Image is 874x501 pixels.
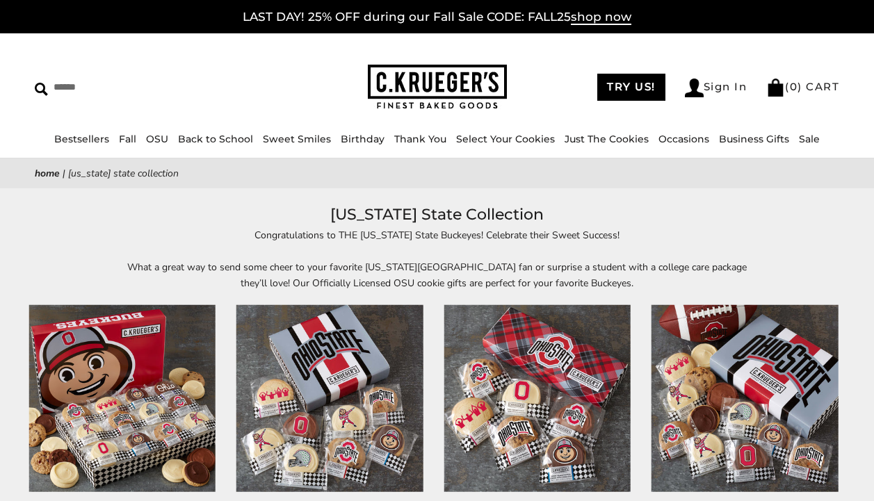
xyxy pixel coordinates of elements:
span: | [63,167,65,180]
a: Business Gifts [719,133,789,145]
a: OSU [146,133,168,145]
a: Birthday [341,133,385,145]
span: 0 [790,80,798,93]
img: C.KRUEGER'S [368,65,507,110]
a: Select Your Cookies [456,133,555,145]
a: Fall [119,133,136,145]
span: shop now [571,10,631,25]
a: Back to School [178,133,253,145]
h1: [US_STATE] State Collection [56,202,818,227]
p: What a great way to send some cheer to your favorite [US_STATE][GEOGRAPHIC_DATA] fan or surprise ... [118,259,757,291]
img: OSU Striped Cookies Gift Box - Assorted Cookies [236,305,423,492]
span: [US_STATE] State Collection [68,167,179,180]
a: Just The Cookies [565,133,649,145]
a: Thank You [394,133,446,145]
a: Sweet Smiles [263,133,331,145]
a: TRY US! [597,74,665,101]
a: (0) CART [766,80,839,93]
a: Sale [799,133,820,145]
img: Search [35,83,48,96]
img: OSU Striped Cookie Gift Box - Assorted Cookies [652,305,839,492]
input: Search [35,76,218,98]
a: Sign In [685,79,747,97]
img: OSU Brutus Buckeye Cookie Gift Boxes - Assorted Cookies [29,305,216,492]
a: Home [35,167,60,180]
nav: breadcrumbs [35,165,839,181]
img: OSU Scarlet & Grey Half Dozen Sampler - Assorted Cookies [444,305,631,492]
a: LAST DAY! 25% OFF during our Fall Sale CODE: FALL25shop now [243,10,631,25]
img: Account [685,79,704,97]
img: Bag [766,79,785,97]
a: Occasions [658,133,709,145]
a: Bestsellers [54,133,109,145]
p: Congratulations to THE [US_STATE] State Buckeyes! Celebrate their Sweet Success! [118,227,757,243]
